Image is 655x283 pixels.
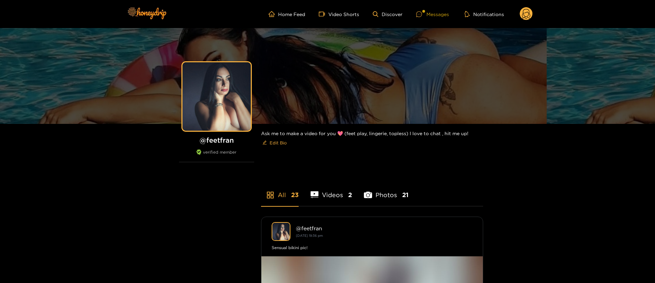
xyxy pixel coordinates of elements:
div: Ask me to make a video for you 💖 (feet play, lingerie, topless) I love to chat , hit me up! [261,124,483,154]
li: All [261,175,299,206]
a: Video Shorts [319,11,359,17]
span: 2 [348,191,352,199]
div: @ feetfran [296,225,473,231]
span: 21 [402,191,409,199]
span: Edit Bio [270,139,287,146]
small: [DATE] 19:36 pm [296,234,323,237]
button: editEdit Bio [261,137,288,148]
li: Photos [364,175,409,206]
h1: @ feetfran [179,136,254,144]
span: 23 [291,191,299,199]
span: appstore [266,191,274,199]
span: video-camera [319,11,328,17]
div: verified member [179,150,254,162]
a: Discover [373,11,402,17]
a: Home Feed [269,11,305,17]
div: Sensual bikini pic! [272,244,473,251]
span: edit [262,140,267,145]
li: Videos [311,175,352,206]
img: feetfran [272,222,290,241]
div: Messages [416,10,449,18]
button: Notifications [463,11,506,17]
span: home [269,11,278,17]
